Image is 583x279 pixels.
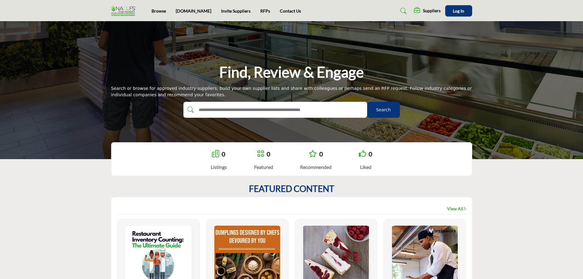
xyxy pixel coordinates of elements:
[445,5,472,17] button: Log In
[111,85,472,98] div: Search or browse for approved industry suppliers; build your own supplier lists and share with co...
[222,150,225,158] a: 0
[376,107,391,113] span: Search
[111,6,139,16] img: Site Logo
[257,150,264,158] a: Go to Featured
[423,8,441,13] h5: Suppliers
[211,163,227,171] div: Listings
[176,8,211,13] a: [DOMAIN_NAME]
[367,102,400,118] button: Search
[152,8,166,13] a: Browse
[267,150,270,158] a: 0
[219,63,364,82] h1: Find, Review & Engage
[221,8,250,13] a: Invite Suppliers
[254,163,273,171] div: Featured
[319,150,323,158] a: 0
[260,8,270,13] a: RFPs
[359,150,366,157] i: Go to Liked
[414,7,441,15] div: Suppliers
[249,184,334,194] h2: FEATURED CONTENT
[280,8,301,13] a: Contact Us
[369,150,372,158] a: 0
[300,163,332,171] div: Recommended
[309,150,317,158] a: Go to Recommended
[447,206,466,212] a: View All
[359,163,372,171] div: Liked
[394,6,411,16] a: Search
[453,8,464,13] span: Log In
